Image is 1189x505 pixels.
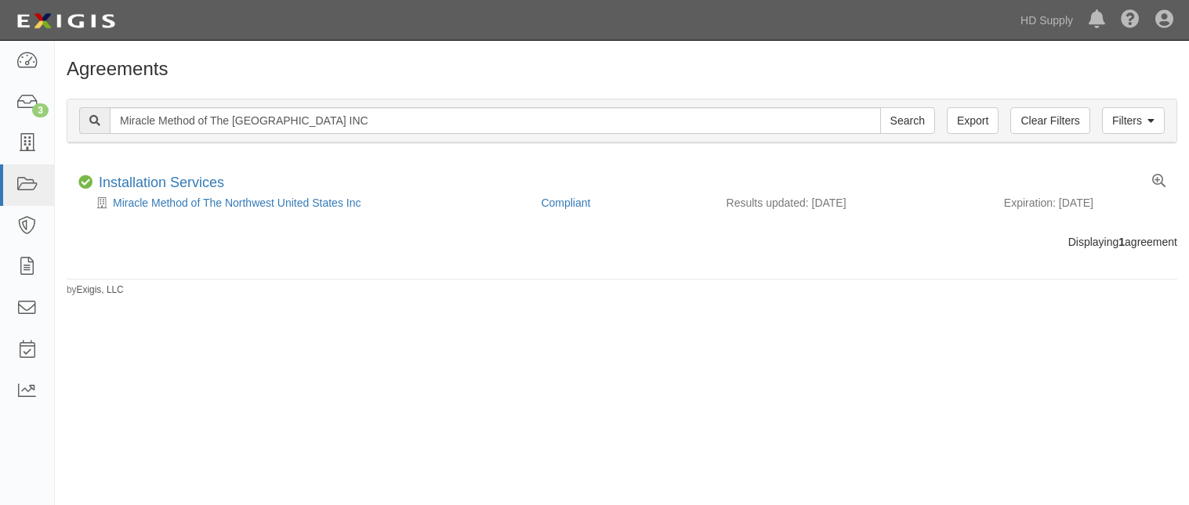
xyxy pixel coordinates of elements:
[99,175,224,192] div: Installation Services
[67,59,1177,79] h1: Agreements
[1121,11,1140,30] i: Help Center - Complianz
[12,7,120,35] img: logo-5460c22ac91f19d4615b14bd174203de0afe785f0fc80cf4dbbc73dc1793850b.png
[1118,236,1125,248] b: 1
[1004,195,1165,211] div: Expiration: [DATE]
[55,234,1189,250] div: Displaying agreement
[77,284,124,295] a: Exigis, LLC
[880,107,935,134] input: Search
[1013,5,1081,36] a: HD Supply
[947,107,999,134] a: Export
[541,197,590,209] a: Compliant
[78,175,92,189] i: Compliant
[32,103,49,117] div: 3
[1102,107,1165,134] a: Filters
[67,283,124,297] small: by
[99,175,224,190] a: Installation Services
[1152,175,1165,189] a: View results summary
[113,197,361,209] a: Miracle Method of The Northwest United States Inc
[727,195,981,211] div: Results updated: [DATE]
[1010,107,1089,134] a: Clear Filters
[110,107,881,134] input: Search
[78,195,529,211] div: Miracle Method of The Northwest United States Inc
